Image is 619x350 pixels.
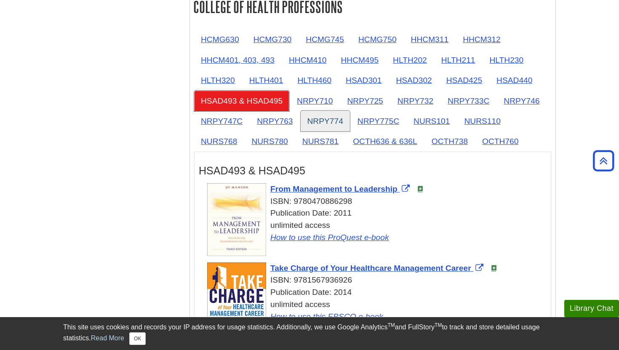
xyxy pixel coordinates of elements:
span: From Management to Leadership [270,184,398,193]
div: unlimited access [207,299,547,323]
a: OCTH760 [475,131,525,152]
a: NRPY747C [194,111,249,131]
a: HLTH211 [435,50,482,70]
a: NRPY733C [441,91,496,111]
div: ISBN: 9781567936926 [207,274,547,286]
a: NRPY774 [301,111,350,131]
sup: TM [387,322,395,328]
a: HSAD301 [339,70,388,91]
a: How to use this ProQuest e-book [270,233,389,242]
a: HHCM495 [334,50,386,70]
div: This site uses cookies and records your IP address for usage statistics. Additionally, we use Goo... [63,322,556,345]
div: Publication Date: 2014 [207,286,547,299]
a: HSAD302 [389,70,438,91]
a: NRPY763 [250,111,299,131]
a: Back to Top [590,155,617,166]
img: Cover Art [207,183,266,256]
a: NURS781 [296,131,345,152]
div: ISBN: 9780470886298 [207,195,547,208]
a: NRPY746 [497,91,546,111]
img: e-Book [417,186,424,192]
a: HCMG745 [299,29,351,50]
a: HHCM401, 403, 493 [194,50,281,70]
a: Link opens in new window [270,184,412,193]
a: NURS780 [245,131,294,152]
a: OCTH636 & 636L [346,131,424,152]
a: HHCM311 [404,29,456,50]
a: HLTH401 [243,70,290,91]
a: HCMG730 [247,29,299,50]
div: Publication Date: 2011 [207,207,547,219]
a: HLTH320 [194,70,242,91]
a: HSAD425 [440,70,489,91]
a: HHCM312 [456,29,507,50]
a: HHCM410 [282,50,334,70]
a: HLTH202 [386,50,434,70]
a: HLTH460 [291,70,338,91]
a: Read More [91,334,124,342]
div: unlimited access [207,219,547,244]
button: Close [129,332,146,345]
a: NRPY732 [391,91,440,111]
a: HLTH230 [483,50,530,70]
a: NRPY710 [290,91,339,111]
a: NURS768 [194,131,244,152]
a: HSAD440 [490,70,539,91]
button: Library Chat [564,300,619,317]
span: Take Charge of Your Healthcare Management Career [270,264,471,273]
h3: HSAD493 & HSAD495 [199,165,547,177]
img: e-Book [491,265,497,272]
a: NURS110 [457,111,507,131]
a: How to use this EBSCO e-book [270,312,383,321]
a: NRPY775C [351,111,406,131]
a: Link opens in new window [270,264,486,273]
sup: TM [435,322,442,328]
a: OCTH738 [425,131,475,152]
a: HSAD493 & HSAD495 [194,91,289,111]
a: NURS101 [407,111,456,131]
a: NRPY725 [340,91,390,111]
a: HCMG630 [194,29,246,50]
a: HCMG750 [352,29,403,50]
